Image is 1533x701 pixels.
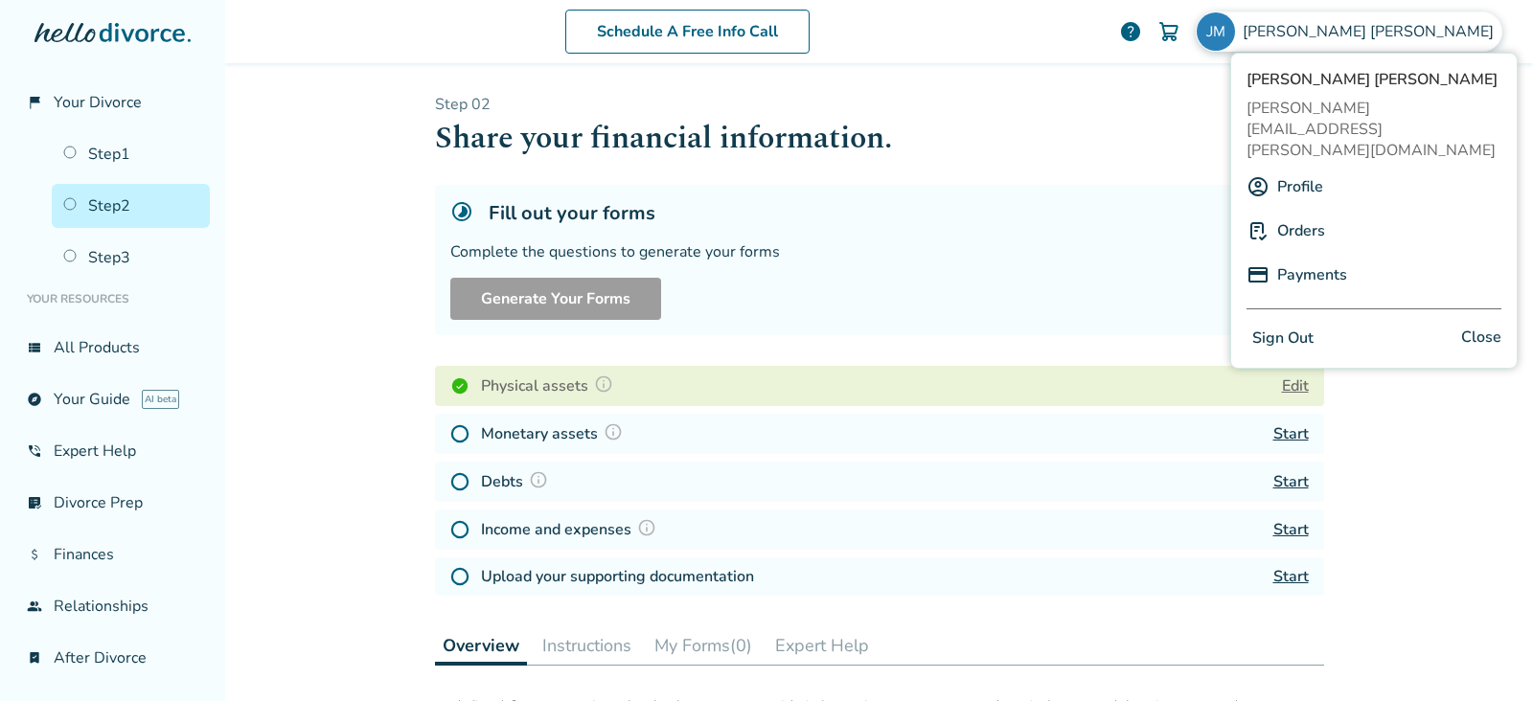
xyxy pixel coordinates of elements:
[15,377,210,421] a: exploreYour GuideAI beta
[450,520,469,539] img: Not Started
[15,481,210,525] a: list_alt_checkDivorce Prep
[1277,169,1323,205] a: Profile
[15,636,210,680] a: bookmark_checkAfter Divorce
[27,392,42,407] span: explore
[767,626,877,665] button: Expert Help
[1243,21,1501,42] span: [PERSON_NAME] [PERSON_NAME]
[1247,98,1501,161] span: [PERSON_NAME][EMAIL_ADDRESS][PERSON_NAME][DOMAIN_NAME]
[481,517,662,542] h4: Income and expenses
[450,567,469,586] img: Not Started
[27,650,42,666] span: bookmark_check
[1273,423,1309,444] a: Start
[1273,566,1309,587] a: Start
[15,280,210,318] li: Your Resources
[450,472,469,491] img: Not Started
[15,584,210,628] a: groupRelationships
[15,326,210,370] a: view_listAll Products
[142,390,179,409] span: AI beta
[52,184,210,228] a: Step2
[481,469,554,494] h4: Debts
[27,599,42,614] span: group
[481,565,754,588] h4: Upload your supporting documentation
[1282,374,1309,397] button: Edit
[594,374,613,394] img: Question Mark
[450,424,469,443] img: Not Started
[450,278,661,320] button: Generate Your Forms
[1247,263,1270,286] img: P
[1273,519,1309,540] a: Start
[535,626,639,665] button: Instructions
[1273,471,1309,492] a: Start
[1247,175,1270,198] img: A
[1157,20,1180,43] img: Cart
[647,626,760,665] button: My Forms(0)
[435,94,1324,115] p: Step 0 2
[27,95,42,110] span: flag_2
[15,429,210,473] a: phone_in_talkExpert Help
[54,92,142,113] span: Your Divorce
[1277,213,1325,249] a: Orders
[15,80,210,124] a: flag_2Your Divorce
[27,495,42,510] span: list_alt_check
[489,200,655,226] h5: Fill out your forms
[450,241,1309,262] div: Complete the questions to generate your forms
[481,373,619,398] h4: Physical assets
[1247,69,1501,90] span: [PERSON_NAME] [PERSON_NAME]
[15,532,210,577] a: attach_moneyFinances
[604,422,623,441] img: Question Mark
[565,10,810,54] a: Schedule A Free Info Call
[1461,325,1501,352] span: Close
[1247,219,1270,242] img: P
[1119,20,1142,43] a: help
[27,443,42,459] span: phone_in_talk
[529,470,548,489] img: Question Mark
[637,518,656,537] img: Question Mark
[1247,325,1319,352] button: Sign Out
[481,421,629,446] h4: Monetary assets
[435,626,527,666] button: Overview
[1197,12,1235,51] img: jannelle.martinez@hellodivorce.com
[27,340,42,355] span: view_list
[450,376,469,396] img: Completed
[435,115,1324,162] h1: Share your financial information.
[1277,257,1347,293] a: Payments
[52,236,210,280] a: Step3
[52,132,210,176] a: Step1
[27,547,42,562] span: attach_money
